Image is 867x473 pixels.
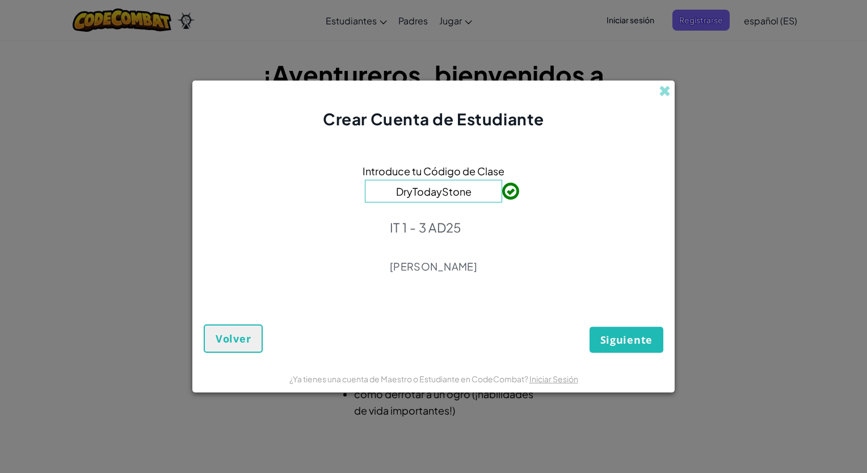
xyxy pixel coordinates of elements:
span: Volver [216,332,251,345]
button: Siguiente [590,327,663,353]
span: Introduce tu Código de Clase [363,163,504,179]
a: Iniciar Sesión [529,374,578,384]
p: [PERSON_NAME] [390,260,477,273]
p: IT 1 - 3 AD25 [390,219,477,235]
span: Crear Cuenta de Estudiante [323,109,544,129]
button: Volver [204,324,263,353]
span: ¿Ya tienes una cuenta de Maestro o Estudiante en CodeCombat? [289,374,529,384]
span: Siguiente [600,333,653,347]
